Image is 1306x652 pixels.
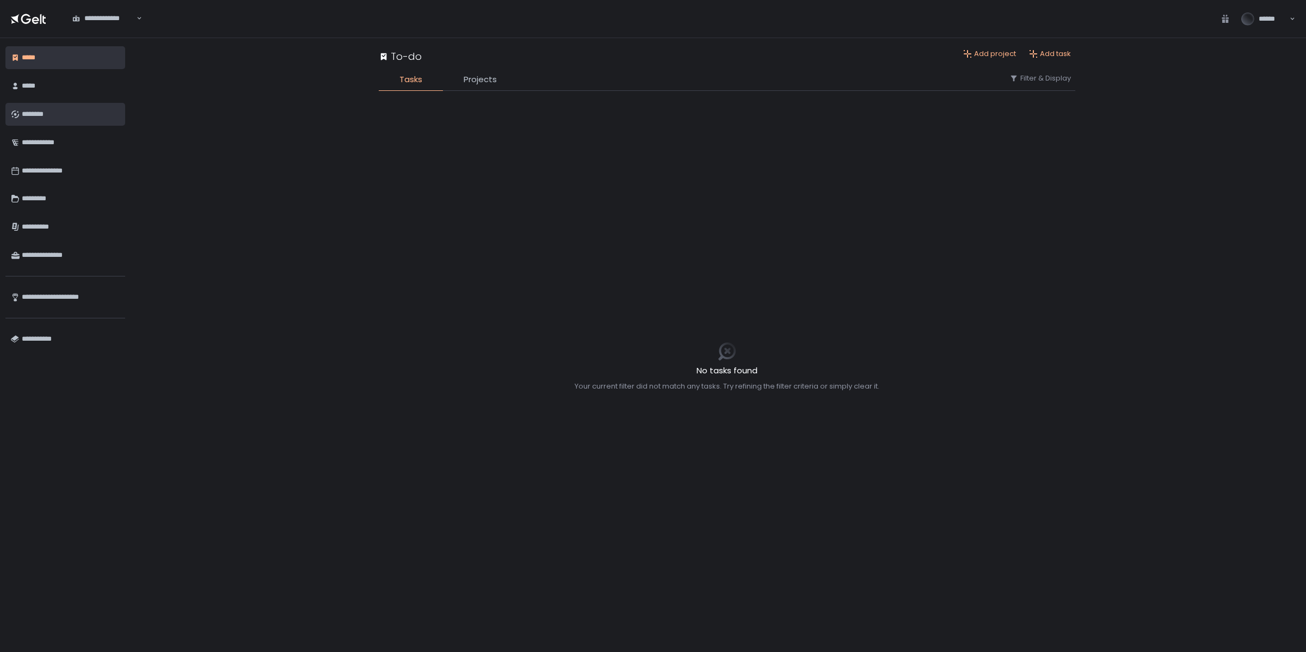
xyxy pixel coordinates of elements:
[379,49,422,64] div: To-do
[1029,49,1071,59] button: Add task
[1009,73,1071,83] button: Filter & Display
[575,365,879,377] h2: No tasks found
[134,13,135,24] input: Search for option
[464,73,497,86] span: Projects
[963,49,1016,59] button: Add project
[399,73,422,86] span: Tasks
[575,382,879,391] div: Your current filter did not match any tasks. Try refining the filter criteria or simply clear it.
[65,7,142,30] div: Search for option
